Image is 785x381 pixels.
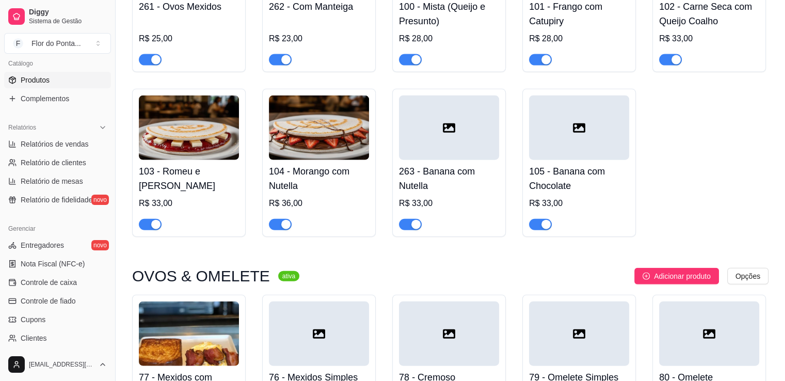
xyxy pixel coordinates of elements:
a: Clientes [4,330,111,346]
a: Entregadoresnovo [4,237,111,253]
a: Produtos [4,72,111,88]
span: Entregadores [21,240,64,250]
span: Relatório de clientes [21,157,86,168]
button: [EMAIL_ADDRESS][DOMAIN_NAME] [4,352,111,377]
span: Diggy [29,8,107,17]
a: Relatórios de vendas [4,136,111,152]
a: Controle de caixa [4,274,111,291]
div: R$ 36,00 [269,197,369,210]
span: Adicionar produto [654,271,711,282]
a: DiggySistema de Gestão [4,4,111,29]
a: Relatório de mesas [4,173,111,189]
button: Opções [727,268,768,284]
span: Sistema de Gestão [29,17,107,25]
a: Nota Fiscal (NFC-e) [4,256,111,272]
h4: 103 - Romeu e [PERSON_NAME] [139,164,239,193]
div: R$ 33,00 [139,197,239,210]
span: Complementos [21,93,69,104]
span: Relatórios de vendas [21,139,89,149]
sup: ativa [278,271,299,281]
h3: OVOS & OMELETE [132,270,270,282]
a: Controle de fiado [4,293,111,309]
button: Select a team [4,33,111,54]
span: Clientes [21,333,47,343]
span: Controle de caixa [21,277,77,288]
span: Nota Fiscal (NFC-e) [21,259,85,269]
a: Relatório de clientes [4,154,111,171]
div: Flor do Ponta ... [31,38,81,49]
span: Relatório de mesas [21,176,83,186]
img: product-image [139,301,239,366]
h4: 105 - Banana com Chocolate [529,164,629,193]
img: product-image [269,96,369,160]
span: Controle de fiado [21,296,76,306]
img: product-image [139,96,239,160]
button: Adicionar produto [634,268,719,284]
a: Cupons [4,311,111,328]
span: Produtos [21,75,50,85]
div: Gerenciar [4,220,111,237]
h4: 263 - Banana com Nutella [399,164,499,193]
h4: 104 - Morango com Nutella [269,164,369,193]
span: Relatório de fidelidade [21,195,92,205]
span: Cupons [21,314,45,325]
a: Complementos [4,90,111,107]
div: R$ 28,00 [529,33,629,45]
span: Opções [735,271,760,282]
span: Relatórios [8,123,36,132]
div: R$ 23,00 [269,33,369,45]
div: R$ 33,00 [529,197,629,210]
div: R$ 25,00 [139,33,239,45]
span: [EMAIL_ADDRESS][DOMAIN_NAME] [29,360,94,369]
a: Relatório de fidelidadenovo [4,192,111,208]
span: F [13,38,23,49]
div: R$ 28,00 [399,33,499,45]
div: R$ 33,00 [399,197,499,210]
span: plus-circle [643,273,650,280]
div: R$ 33,00 [659,33,759,45]
div: Catálogo [4,55,111,72]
